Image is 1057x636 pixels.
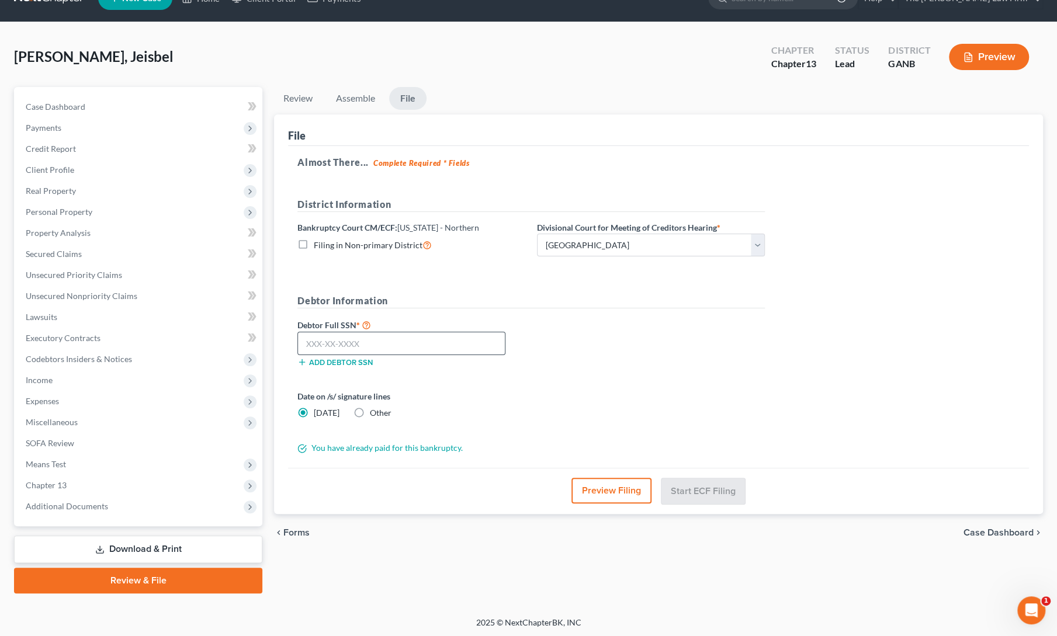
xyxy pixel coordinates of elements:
strong: Complete Required * Fields [373,158,470,168]
a: Lawsuits [16,307,262,328]
label: Date on /s/ signature lines [297,390,525,402]
a: Secured Claims [16,244,262,265]
button: chevron_left Forms [274,528,325,537]
span: Filing in Non-primary District [314,240,422,250]
span: Unsecured Priority Claims [26,270,122,280]
span: Income [26,375,53,385]
a: Executory Contracts [16,328,262,349]
button: Start ECF Filing [661,478,746,505]
a: Review & File [14,568,262,593]
span: SOFA Review [26,438,74,448]
i: chevron_left [274,528,283,537]
a: Unsecured Priority Claims [16,265,262,286]
span: Chapter 13 [26,480,67,490]
span: Client Profile [26,165,74,175]
a: Review [274,87,322,110]
h5: Debtor Information [297,294,765,308]
div: GANB [888,57,930,71]
i: chevron_right [1034,528,1043,537]
span: Codebtors Insiders & Notices [26,354,132,364]
button: Preview [949,44,1029,70]
span: Other [370,408,391,418]
span: Case Dashboard [26,102,85,112]
div: Chapter [771,57,816,71]
span: Miscellaneous [26,417,78,427]
span: Unsecured Nonpriority Claims [26,291,137,301]
span: Credit Report [26,144,76,154]
span: Payments [26,123,61,133]
h5: Almost There... [297,155,1020,169]
span: Real Property [26,186,76,196]
input: XXX-XX-XXXX [297,332,505,355]
div: District [888,44,930,57]
span: [PERSON_NAME], Jeisbel [14,48,174,65]
span: Additional Documents [26,501,108,511]
label: Debtor Full SSN [292,318,531,332]
button: Preview Filing [571,478,651,503]
a: Assemble [327,87,384,110]
div: File [288,128,306,143]
span: Forms [283,528,310,537]
iframe: Intercom live chat [1017,596,1045,624]
div: You have already paid for this bankruptcy. [292,442,771,454]
div: Status [835,44,869,57]
a: SOFA Review [16,433,262,454]
span: 13 [806,58,816,69]
span: Executory Contracts [26,333,100,343]
a: Download & Print [14,536,262,563]
div: Chapter [771,44,816,57]
span: Lawsuits [26,312,57,322]
span: [DATE] [314,408,339,418]
span: [US_STATE] - Northern [397,223,479,232]
label: Divisional Court for Meeting of Creditors Hearing [537,221,720,234]
h5: District Information [297,197,765,212]
span: Secured Claims [26,249,82,259]
a: Case Dashboard chevron_right [964,528,1043,537]
a: Credit Report [16,138,262,159]
a: Unsecured Nonpriority Claims [16,286,262,307]
a: Property Analysis [16,223,262,244]
span: Personal Property [26,207,92,217]
div: Lead [835,57,869,71]
a: File [389,87,427,110]
span: Case Dashboard [964,528,1034,537]
a: Case Dashboard [16,96,262,117]
label: Bankruptcy Court CM/ECF: [297,221,479,234]
span: Property Analysis [26,228,91,238]
button: Add debtor SSN [297,357,373,367]
span: 1 [1041,596,1051,606]
span: Means Test [26,459,66,469]
span: Expenses [26,396,59,406]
